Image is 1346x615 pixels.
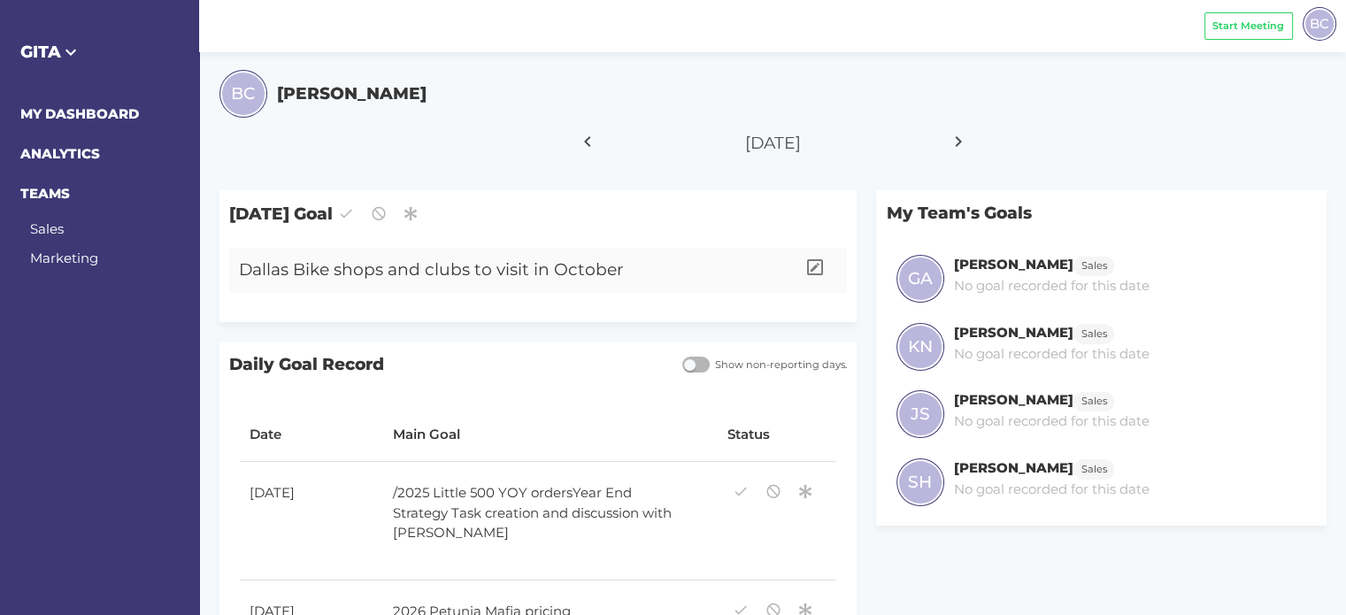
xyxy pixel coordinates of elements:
[727,425,827,445] div: Status
[908,470,932,495] span: SH
[911,402,930,427] span: JS
[277,81,427,106] h5: [PERSON_NAME]
[20,105,139,122] a: MY DASHBOARD
[1073,391,1114,408] a: Sales
[231,81,255,106] span: BC
[954,411,1150,432] p: No goal recorded for this date
[876,190,1326,235] p: My Team's Goals
[1081,394,1107,409] span: Sales
[1212,19,1284,34] span: Start Meeting
[1303,7,1336,41] div: BC
[1073,256,1114,273] a: Sales
[393,425,707,445] div: Main Goal
[954,344,1150,365] p: No goal recorded for this date
[229,248,796,293] div: Dallas Bike shops and clubs to visit in October
[20,40,180,65] h5: GITA
[1073,324,1114,341] a: Sales
[383,473,689,553] div: /2025 Little 500 YOY ordersYear End Strategy Task creation and discussion with [PERSON_NAME]
[1081,327,1107,342] span: Sales
[1081,462,1107,477] span: Sales
[908,266,933,291] span: GA
[954,276,1150,296] p: No goal recorded for this date
[954,391,1073,408] h6: [PERSON_NAME]
[745,133,801,153] span: [DATE]
[1081,258,1107,273] span: Sales
[1310,13,1329,34] span: BC
[1073,459,1114,476] a: Sales
[710,357,847,373] span: Show non-reporting days.
[20,184,180,204] h6: TEAMS
[240,462,383,580] td: [DATE]
[954,480,1150,500] p: No goal recorded for this date
[1204,12,1293,40] button: Start Meeting
[954,256,1073,273] h6: [PERSON_NAME]
[20,145,100,162] a: ANALYTICS
[908,334,933,359] span: KN
[219,342,673,388] span: Daily Goal Record
[30,220,64,237] a: Sales
[954,324,1073,341] h6: [PERSON_NAME]
[954,459,1073,476] h6: [PERSON_NAME]
[219,190,857,237] span: [DATE] Goal
[250,425,373,445] div: Date
[30,250,98,266] a: Marketing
